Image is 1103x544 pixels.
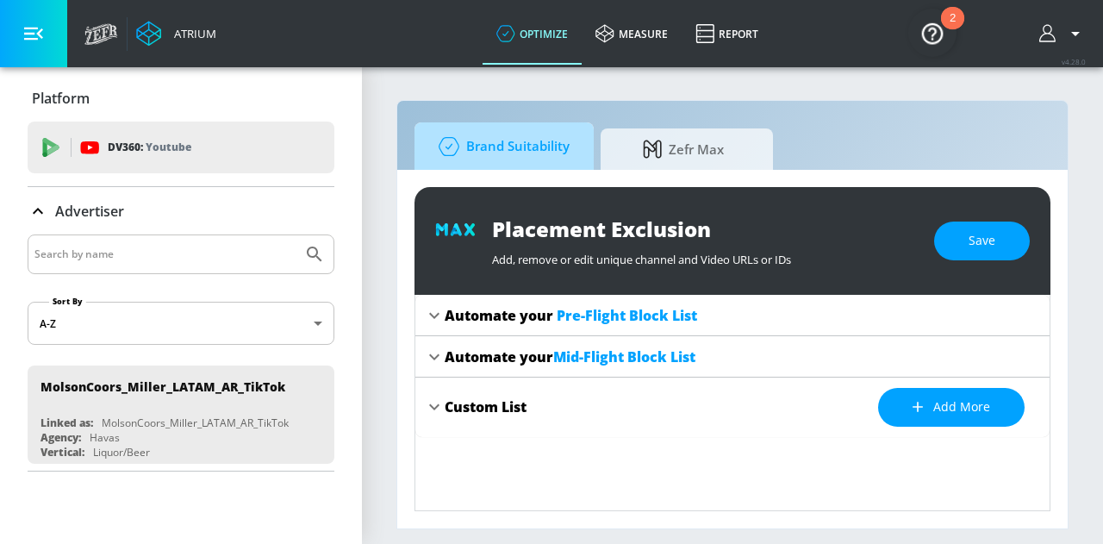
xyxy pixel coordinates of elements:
div: Automate yourMid-Flight Block List [415,336,1050,378]
a: Report [682,3,772,65]
div: Platform [28,74,334,122]
span: Brand Suitability [432,126,570,167]
div: Custom List [445,397,527,416]
span: Pre-Flight Block List [557,306,697,325]
div: MolsonCoors_Miller_LATAM_AR_TikTok [41,378,285,395]
button: Save [934,222,1030,260]
span: Save [969,230,995,252]
p: Platform [32,89,90,108]
div: Atrium [167,26,216,41]
div: Liquor/Beer [93,445,150,460]
div: Advertiser [28,234,334,471]
a: measure [582,3,682,65]
div: Automate your Pre-Flight Block List [415,295,1050,336]
div: MolsonCoors_Miller_LATAM_AR_TikTok [102,416,289,430]
label: Sort By [49,296,86,307]
div: Placement Exclusion [492,215,917,243]
a: Atrium [136,21,216,47]
div: DV360: Youtube [28,122,334,173]
p: DV360: [108,138,191,157]
a: optimize [483,3,582,65]
div: Advertiser [28,187,334,235]
div: Agency: [41,430,81,445]
input: Search by name [34,243,296,266]
div: Linked as: [41,416,93,430]
span: Zefr Max [618,128,749,170]
div: A-Z [28,302,334,345]
p: Advertiser [55,202,124,221]
span: v 4.28.0 [1062,57,1086,66]
div: Vertical: [41,445,84,460]
div: MolsonCoors_Miller_LATAM_AR_TikTokLinked as:MolsonCoors_Miller_LATAM_AR_TikTokAgency:HavasVertica... [28,366,334,464]
div: Automate your [445,347,695,366]
div: Havas [90,430,120,445]
span: Add more [913,397,990,418]
div: Add, remove or edit unique channel and Video URLs or IDs [492,243,917,267]
div: 2 [950,18,956,41]
p: Youtube [146,138,191,156]
div: Custom ListAdd more [415,378,1050,437]
div: Automate your [445,306,697,325]
span: Mid-Flight Block List [553,347,695,366]
button: Open Resource Center, 2 new notifications [908,9,957,57]
nav: list of Advertiser [28,359,334,471]
button: Add more [878,388,1025,427]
